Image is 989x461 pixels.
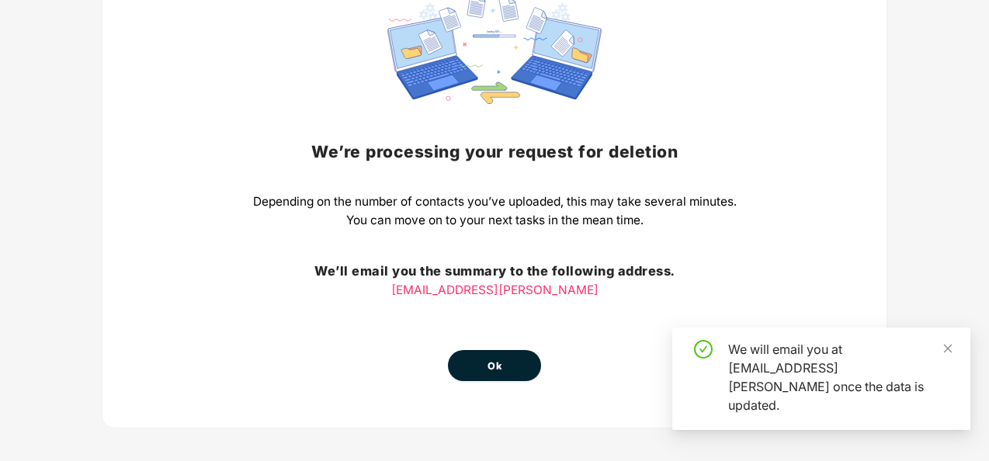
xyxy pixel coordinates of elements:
button: Ok [448,350,541,381]
span: check-circle [694,340,713,359]
span: close [942,343,953,354]
span: Ok [488,359,501,374]
h2: We’re processing your request for deletion [253,139,737,165]
p: [EMAIL_ADDRESS][PERSON_NAME] [253,281,737,300]
p: You can move on to your next tasks in the mean time. [253,211,737,230]
h3: We’ll email you the summary to the following address. [253,262,737,282]
p: Depending on the number of contacts you’ve uploaded, this may take several minutes. [253,192,737,211]
div: We will email you at [EMAIL_ADDRESS][PERSON_NAME] once the data is updated. [728,340,952,414]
